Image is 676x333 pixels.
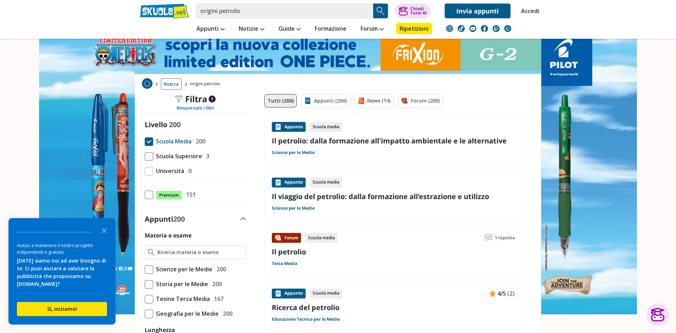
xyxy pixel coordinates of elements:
[97,223,111,237] button: Close the survey
[175,94,216,104] div: Filtra
[145,214,185,224] label: Appunti
[485,234,492,241] img: Commenti lettura
[153,137,192,146] span: Scuola Media
[153,152,202,161] span: Scuola Superiore
[275,234,282,241] img: Forum contenuto
[445,4,511,18] a: Invia appunti
[153,265,212,274] span: Scienze per le Medie
[240,217,246,220] img: Apri e chiudi sezione
[220,309,232,318] span: 200
[190,78,223,90] span: origini petrolio
[277,23,302,36] a: Guide
[142,78,152,89] img: Home
[497,289,506,298] span: 4/5
[209,279,222,289] span: 200
[272,122,306,132] div: Appunto
[310,178,342,187] div: Scuola media
[264,94,297,107] a: Tutti (200)
[272,136,515,146] a: Il petrolio: dalla formazione all'impatto ambientale e le alternative
[395,4,431,18] button: ChiediTutor AI
[272,150,315,155] a: Scienze per le Medie
[398,94,443,107] a: Forum (200)
[504,25,511,32] img: WhatsApp
[357,97,364,104] img: News filtro contenuto
[237,23,266,36] a: Notizie
[272,233,301,243] div: Forum
[161,78,182,90] a: Ricerca
[469,25,476,32] img: youtube
[183,190,196,199] span: 151
[521,4,536,18] a: Accedi
[169,120,181,129] span: 200
[495,233,515,243] span: 1 risposta
[142,105,249,111] div: Rimuovi tutti i filtri
[211,294,224,303] span: 167
[375,6,386,16] img: Cerca appunti, riassunti o versioni
[493,25,500,32] img: twitch
[175,95,182,103] img: Filtra filtri mobile
[157,249,243,256] input: Ricerca materia o esame
[153,309,219,318] span: Geografia per le Medie
[359,23,386,36] a: Forum
[153,294,210,303] span: Tesine Terza Media
[145,232,192,239] label: Materia o esame
[354,94,394,107] a: News (14)
[275,290,282,297] img: Appunti contenuto
[272,316,340,322] a: Educazione Tecnica per le Medie
[301,94,350,107] a: Appunti (200)
[310,122,342,132] div: Scuola media
[214,265,226,274] span: 200
[310,289,342,298] div: Scuola media
[272,261,297,266] a: Terza Media
[481,25,488,32] img: facebook
[145,120,167,129] label: Livello
[156,191,182,200] span: Premium
[272,192,515,201] a: Il viaggio del petrolio: dalla formazione all'estrazione e utilizzo
[209,95,216,103] span: 1
[195,23,226,36] a: Appunti
[272,178,306,187] div: Appunto
[153,279,208,289] span: Storia per le Medie
[17,302,107,316] button: Sì, iniziamo!
[196,4,373,18] input: Cerca appunti, riassunti o versioni
[17,257,107,288] div: [DATE] siamo noi ad aver bisogno di te. Ci puoi aiutare a valutare la pubblicità che proponiamo s...
[410,7,427,15] div: Chiedi Tutor AI
[305,233,338,243] div: Scuola media
[142,78,152,90] a: Home
[401,97,408,104] img: Forum filtro contenuto
[313,23,348,36] a: Formazione
[272,303,515,312] a: Ricerca del petrolio
[507,289,515,298] span: (2)
[173,214,185,224] span: 200
[272,205,315,211] a: Scienze per le Medie
[204,152,209,161] span: 3
[148,249,155,256] img: Ricerca materia o esame
[272,289,306,298] div: Appunto
[275,179,282,186] img: Appunti contenuto
[489,290,496,297] img: Appunti contenuto
[8,218,115,325] div: Survey
[272,247,306,257] a: Il petrolio
[153,166,184,175] span: Università
[446,25,453,32] img: instagram
[373,4,388,18] button: Search Button
[458,25,465,32] img: tiktok
[396,23,432,34] a: Ripetizioni
[304,97,311,104] img: Appunti filtro contenuto
[186,166,192,175] span: 0
[193,137,205,146] span: 200
[275,123,282,130] img: Appunti contenuto
[17,242,107,255] div: Aiutaci a mantenere il nostro progetto indipendente e gratuito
